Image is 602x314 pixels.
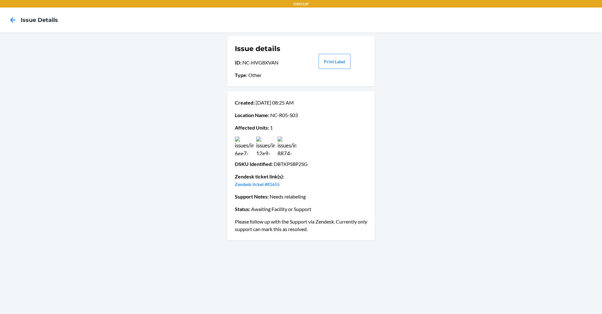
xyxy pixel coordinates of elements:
[21,16,58,24] h4: Issue details
[235,218,367,233] p: Please follow up with the Support via Zendesk. Currently only support can mark this as resolved.
[235,99,367,106] p: [DATE] 08:25 AM
[235,160,367,168] p: DBTKPS8P2SG
[235,193,367,200] p: Needs relabeling
[235,125,269,131] span: Affected Units :
[235,161,273,167] span: DSKU Identified :
[235,100,255,106] span: Created :
[235,182,280,187] a: Zendesk ticket #81655
[235,193,269,199] span: Support Notes :
[235,173,284,179] span: Zendesk ticket link(s) :
[235,206,250,212] span: Status :
[235,72,247,78] span: Type :
[235,71,300,79] p: Other
[293,1,309,7] p: ORD13P
[235,205,367,213] p: Awaiting Facility or Support
[235,136,254,155] img: issues/images/8b3638b0-6ee7-4903-93e5-2402fc67ef71.jpg
[235,112,269,118] span: Location Name :
[235,44,300,54] h1: Issue details
[319,54,351,69] button: Print Label
[256,136,275,155] img: issues/images/1dadcb14-12e9-4637-9ab4-7014dabfdfce.jpg
[235,124,367,131] p: 1
[277,136,296,155] img: issues/images/7fc64732-8874-4232-82ac-bb6c69a3693a.jpg
[235,59,300,66] p: NC-HVG8XVAN
[235,59,241,65] span: ID :
[235,111,367,119] p: NC-R05-S03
